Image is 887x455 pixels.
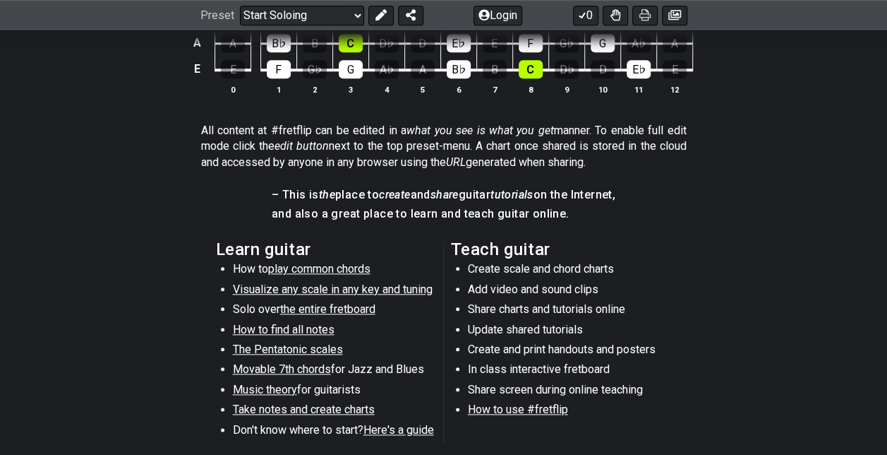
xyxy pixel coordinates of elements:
[573,6,598,25] button: 0
[379,188,410,201] em: create
[233,283,433,296] span: Visualize any scale in any key and tuning
[280,302,375,316] span: the entire fretboard
[233,383,297,396] span: Music theory
[451,242,672,257] h2: Teach guitar
[591,60,615,78] div: D
[476,82,512,97] th: 7
[663,34,687,52] div: A
[411,34,435,52] div: D
[233,323,334,336] span: How to find all notes
[221,34,245,52] div: A
[233,422,434,442] li: Don't know where to start?
[368,6,394,25] button: Edit Preset
[555,34,579,52] div: G♭
[233,362,434,382] li: for Jazz and Blues
[663,60,687,78] div: E
[627,34,651,52] div: A♭
[375,34,399,52] div: D♭
[233,362,331,376] span: Movable 7th chords
[200,9,234,23] span: Preset
[406,124,554,137] em: what you see is what you get
[632,6,658,25] button: Print
[483,34,507,52] div: E
[411,60,435,78] div: A
[339,60,363,78] div: G
[267,60,291,78] div: F
[468,322,669,342] li: Update shared tutorials
[188,56,205,83] td: E
[468,261,669,281] li: Create scale and chord charts
[303,34,327,52] div: B
[656,82,692,97] th: 12
[473,6,522,25] button: Login
[215,82,251,97] th: 0
[555,60,579,78] div: D♭
[398,6,423,25] button: Share Preset
[233,261,434,281] li: How to
[447,34,471,52] div: E♭
[490,188,533,201] em: tutorials
[233,302,434,321] li: Solo over
[267,34,291,52] div: B♭
[468,403,568,416] span: How to use #fretflip
[339,34,363,52] div: C
[272,206,615,222] h4: and also a great place to learn and teach guitar online.
[627,60,651,78] div: E♭
[548,82,584,97] th: 9
[216,242,437,257] h2: Learn guitar
[233,343,343,356] span: The Pentatonic scales
[363,423,434,437] span: Here's a guide
[233,382,434,402] li: for guitarists
[268,262,370,276] span: play common chords
[447,60,471,78] div: B♭
[368,82,404,97] th: 4
[591,34,615,52] div: G
[468,282,669,302] li: Add video and sound clips
[519,60,543,78] div: C
[332,82,368,97] th: 3
[468,362,669,382] li: In class interactive fretboard
[584,82,620,97] th: 10
[272,187,615,203] h4: – This is place to and guitar on the Internet,
[404,82,440,97] th: 5
[468,302,669,321] li: Share charts and tutorials online
[519,34,543,52] div: F
[440,82,476,97] th: 6
[620,82,656,97] th: 11
[483,60,507,78] div: B
[446,155,466,169] em: URL
[188,30,205,57] td: A
[260,82,296,97] th: 1
[319,188,335,201] em: the
[468,382,669,402] li: Share screen during online teaching
[303,60,327,78] div: G♭
[274,139,329,153] em: edit button
[375,60,399,78] div: A♭
[662,6,687,25] button: Create image
[240,6,364,25] select: Preset
[233,403,375,416] span: Take notes and create charts
[296,82,332,97] th: 2
[201,123,687,170] p: All content at #fretflip can be edited in a manner. To enable full edit mode click the next to th...
[221,60,245,78] div: E
[430,188,459,201] em: share
[603,6,628,25] button: Toggle Dexterity for all fretkits
[512,82,548,97] th: 8
[468,342,669,362] li: Create and print handouts and posters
